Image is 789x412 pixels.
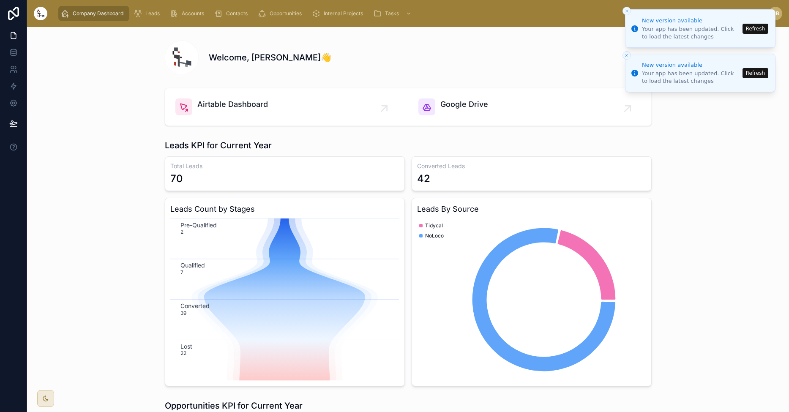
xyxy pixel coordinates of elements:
div: 70 [170,172,183,186]
span: Leads [145,10,160,17]
img: App logo [34,7,47,20]
h3: Leads By Source [417,203,646,215]
h3: Total Leads [170,162,399,170]
span: Internal Projects [324,10,363,17]
span: NoLoco [425,232,444,239]
text: 39 [180,310,186,316]
h1: Leads KPI for Current Year [165,139,272,151]
text: 2 [180,229,183,235]
a: Leads [131,6,166,21]
div: 42 [417,172,430,186]
div: New version available [642,16,740,25]
div: chart [417,218,646,381]
a: Accounts [167,6,210,21]
span: Company Dashboard [73,10,123,17]
h3: Leads Count by Stages [170,203,399,215]
div: New version available [642,61,740,69]
h3: Converted Leads [417,162,646,170]
span: Accounts [182,10,204,17]
button: Close toast [622,51,631,60]
text: Converted [180,303,210,310]
button: Refresh [743,68,768,78]
a: Airtable Dashboard [165,88,408,126]
a: Opportunities [255,6,308,21]
text: Pre-Qualified [180,221,217,229]
a: Company Dashboard [58,6,129,21]
div: Your app has been updated. Click to load the latest changes [642,70,740,85]
span: Tasks [385,10,399,17]
button: Close toast [622,7,631,15]
text: Qualified [180,262,205,269]
span: Google Drive [440,98,488,110]
div: Your app has been updated. Click to load the latest changes [642,25,740,41]
a: Google Drive [408,88,651,126]
span: Tidycal [425,222,443,229]
span: Contacts [226,10,248,17]
span: Opportunities [270,10,302,17]
span: DB [772,10,779,17]
a: Contacts [212,6,254,21]
text: 22 [180,350,186,357]
a: Internal Projects [309,6,369,21]
span: Airtable Dashboard [197,98,268,110]
h1: Opportunities KPI for Current Year [165,400,303,412]
text: Lost [180,343,192,350]
button: Refresh [743,24,768,34]
a: Tasks [371,6,416,21]
text: 7 [180,269,183,276]
h1: Welcome, [PERSON_NAME]👋 [209,52,331,63]
div: scrollable content [54,4,755,23]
